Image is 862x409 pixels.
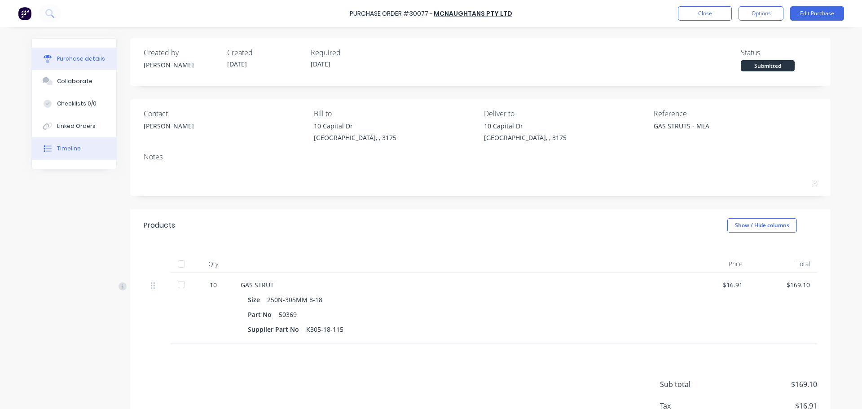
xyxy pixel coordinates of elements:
[57,100,97,108] div: Checklists 0/0
[484,108,647,119] div: Deliver to
[32,137,116,160] button: Timeline
[57,55,105,63] div: Purchase details
[311,47,387,58] div: Required
[248,308,279,321] div: Part No
[57,77,92,85] div: Collaborate
[57,145,81,153] div: Timeline
[314,133,396,142] div: [GEOGRAPHIC_DATA], , 3175
[32,92,116,115] button: Checklists 0/0
[144,151,817,162] div: Notes
[682,255,750,273] div: Price
[193,255,233,273] div: Qty
[200,280,226,290] div: 10
[306,323,343,336] div: K305-18-115
[484,133,567,142] div: [GEOGRAPHIC_DATA], , 3175
[750,255,817,273] div: Total
[654,108,817,119] div: Reference
[18,7,31,20] img: Factory
[144,121,194,131] div: [PERSON_NAME]
[32,115,116,137] button: Linked Orders
[678,6,732,21] button: Close
[144,220,175,231] div: Products
[144,47,220,58] div: Created by
[267,293,322,306] div: 250N-305MM 8-18
[248,293,267,306] div: Size
[727,218,797,233] button: Show / Hide columns
[57,122,96,130] div: Linked Orders
[32,70,116,92] button: Collaborate
[314,121,396,131] div: 10 Capital Dr
[32,48,116,70] button: Purchase details
[314,108,477,119] div: Bill to
[227,47,303,58] div: Created
[248,323,306,336] div: Supplier Part No
[690,280,743,290] div: $16.91
[279,308,297,321] div: 50369
[144,60,220,70] div: [PERSON_NAME]
[660,379,727,390] span: Sub total
[434,9,512,18] a: McNAUGHTANS PTY LTD
[350,9,433,18] div: Purchase Order #30077 -
[790,6,844,21] button: Edit Purchase
[757,280,810,290] div: $169.10
[741,60,795,71] div: Submitted
[484,121,567,131] div: 10 Capital Dr
[654,121,766,141] textarea: GAS STRUTS - MLA
[727,379,817,390] span: $169.10
[739,6,783,21] button: Options
[741,47,817,58] div: Status
[144,108,307,119] div: Contact
[241,280,675,290] div: GAS STRUT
